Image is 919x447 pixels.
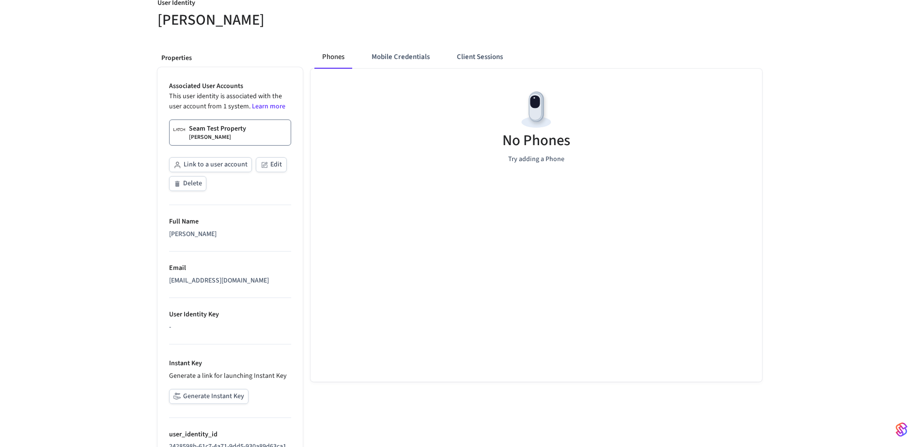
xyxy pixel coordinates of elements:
[508,154,564,164] p: Try adding a Phone
[364,45,437,69] button: Mobile Credentials
[449,45,511,69] button: Client Sessions
[169,389,249,404] button: Generate Instant Key
[314,45,352,69] button: Phones
[169,276,291,286] div: [EMAIL_ADDRESS][DOMAIN_NAME]
[169,176,206,191] button: Delete
[157,10,454,30] h5: [PERSON_NAME]
[896,422,907,437] img: SeamLogoGradient.69752ec5.svg
[502,131,570,150] h5: No Phones
[169,119,291,146] a: Seam Test Property[PERSON_NAME]
[169,217,291,227] p: Full Name
[252,102,285,111] a: Learn more
[173,124,185,135] img: Latch Building Logo
[189,134,231,141] p: [PERSON_NAME]
[169,322,291,332] div: -
[161,53,299,63] p: Properties
[169,157,252,172] button: Link to a user account
[189,124,246,134] p: Seam Test Property
[169,430,291,440] p: user_identity_id
[169,91,291,112] p: This user identity is associated with the user account from 1 system.
[169,229,291,239] div: [PERSON_NAME]
[169,310,291,320] p: User Identity Key
[256,157,287,172] button: Edit
[169,358,291,369] p: Instant Key
[169,371,291,381] p: Generate a link for launching Instant Key
[514,88,558,132] img: Devices Empty State
[169,81,291,91] p: Associated User Accounts
[169,263,291,273] p: Email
